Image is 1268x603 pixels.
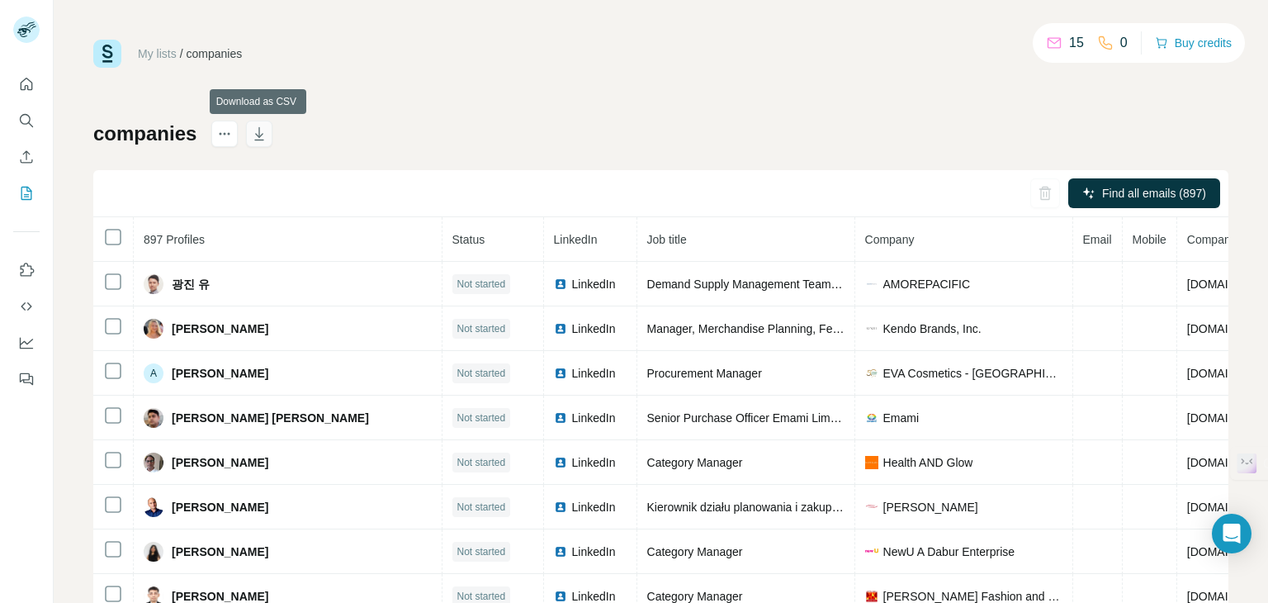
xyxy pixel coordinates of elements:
[172,499,268,515] span: [PERSON_NAME]
[883,544,1015,560] span: NewU A Dabur Enterprise
[865,501,878,514] img: company-logo
[883,454,973,471] span: Health AND Glow
[1212,514,1251,553] div: Open Intercom Messenger
[93,40,121,68] img: Surfe Logo
[172,320,268,337] span: [PERSON_NAME]
[457,455,506,470] span: Not started
[1120,33,1128,53] p: 0
[144,319,163,339] img: Avatar
[865,367,878,380] img: company-logo
[1068,178,1220,208] button: Find all emails (897)
[554,545,567,558] img: LinkedIn logo
[647,501,847,514] span: Kierownik działu planowania i zakupów
[1102,185,1206,202] span: Find all emails (897)
[554,322,567,335] img: LinkedIn logo
[1083,233,1112,246] span: Email
[457,500,506,515] span: Not started
[554,501,567,514] img: LinkedIn logo
[457,411,506,425] span: Not started
[144,408,163,428] img: Avatar
[883,276,971,292] span: AMOREPACIFIC
[572,276,616,292] span: LinkedIn
[865,590,878,603] img: company-logo
[865,456,878,469] img: company-logo
[144,233,205,246] span: 897 Profiles
[554,233,598,246] span: LinkedIn
[13,292,40,321] button: Use Surfe API
[572,544,616,560] span: LinkedIn
[13,178,40,208] button: My lists
[187,45,243,62] div: companies
[572,454,616,471] span: LinkedIn
[144,363,163,383] div: A
[13,364,40,394] button: Feedback
[1133,233,1166,246] span: Mobile
[865,233,915,246] span: Company
[172,544,268,560] span: [PERSON_NAME]
[144,453,163,472] img: Avatar
[172,410,369,426] span: [PERSON_NAME] [PERSON_NAME]
[647,545,743,558] span: Category Manager
[647,590,743,603] span: Category Manager
[138,47,177,60] a: My lists
[865,411,878,425] img: company-logo
[554,278,567,291] img: LinkedIn logo
[1155,31,1232,55] button: Buy credits
[865,281,878,287] img: company-logo
[865,548,878,555] img: company-logo
[554,590,567,603] img: LinkedIn logo
[647,456,743,469] span: Category Manager
[144,542,163,562] img: Avatar
[865,327,878,330] img: company-logo
[572,320,616,337] span: LinkedIn
[457,321,506,336] span: Not started
[647,411,849,425] span: Senior Purchase Officer Emami Limited
[13,69,40,99] button: Quick start
[172,365,268,382] span: [PERSON_NAME]
[1069,33,1084,53] p: 15
[144,274,163,294] img: Avatar
[13,106,40,135] button: Search
[554,456,567,469] img: LinkedIn logo
[211,121,238,147] button: actions
[572,499,616,515] span: LinkedIn
[457,544,506,559] span: Not started
[457,366,506,381] span: Not started
[144,497,163,517] img: Avatar
[647,322,888,335] span: Manager, Merchandise Planning, Fenty Brands
[452,233,485,246] span: Status
[172,454,268,471] span: [PERSON_NAME]
[13,255,40,285] button: Use Surfe on LinkedIn
[554,411,567,425] img: LinkedIn logo
[883,320,982,337] span: Kendo Brands, Inc.
[13,328,40,358] button: Dashboard
[883,499,978,515] span: [PERSON_NAME]
[572,365,616,382] span: LinkedIn
[572,410,616,426] span: LinkedIn
[883,410,920,426] span: Emami
[647,233,687,246] span: Job title
[180,45,183,62] li: /
[457,277,506,292] span: Not started
[554,367,567,380] img: LinkedIn logo
[883,365,1062,382] span: EVA Cosmetics - [GEOGRAPHIC_DATA]
[93,121,196,147] h1: companies
[13,142,40,172] button: Enrich CSV
[172,276,210,292] span: 광진 유
[647,367,762,380] span: Procurement Manager
[647,278,877,291] span: Demand Supply Management Team / Leader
